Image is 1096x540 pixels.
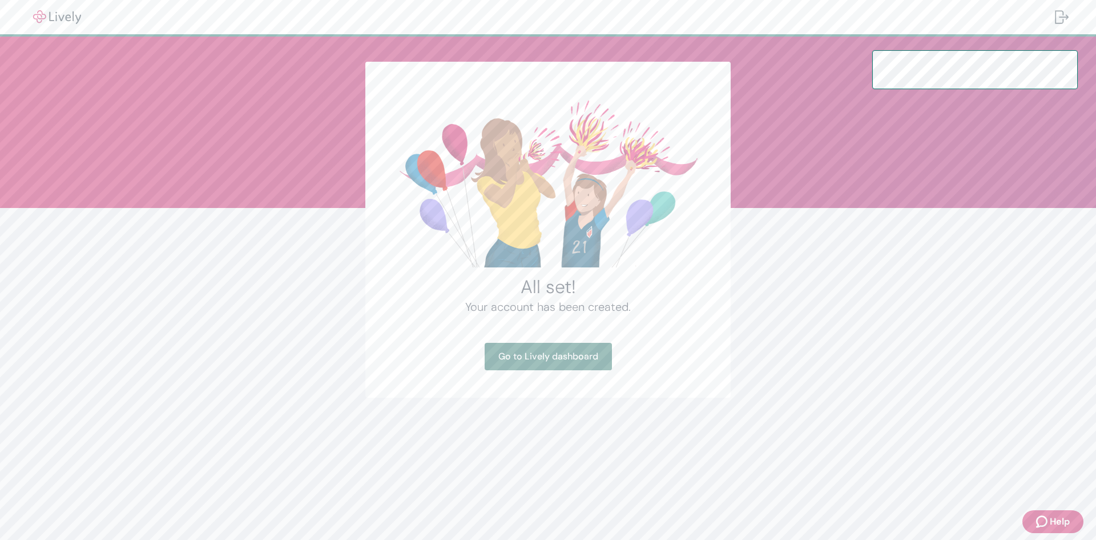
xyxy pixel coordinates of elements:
h4: Your account has been created. [393,298,703,315]
svg: Zendesk support icon [1036,515,1050,529]
img: Lively [25,10,89,24]
button: Zendesk support iconHelp [1022,510,1083,533]
h2: All set! [393,275,703,298]
button: Log out [1046,3,1078,31]
a: Go to Lively dashboard [485,343,612,370]
span: Help [1050,515,1070,529]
